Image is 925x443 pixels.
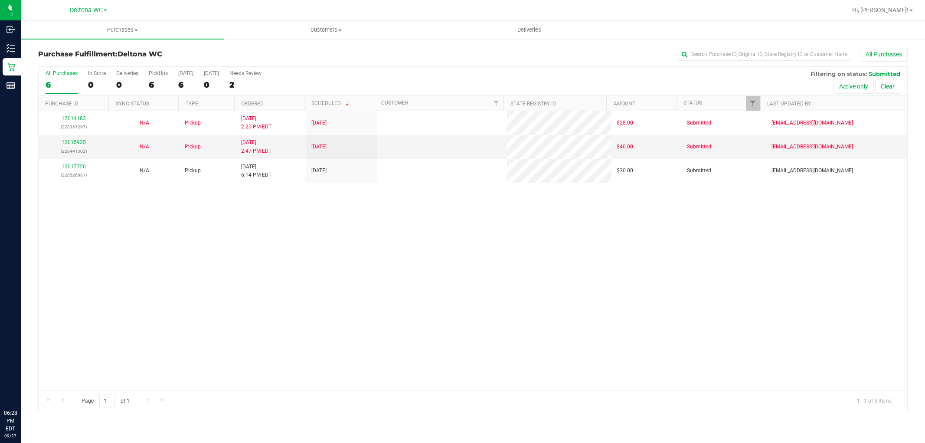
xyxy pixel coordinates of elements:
[116,80,138,90] div: 0
[771,143,853,151] span: [EMAIL_ADDRESS][DOMAIN_NAME]
[811,70,867,77] span: Filtering on status:
[185,119,201,127] span: Pickup
[62,139,86,145] a: 12015935
[38,50,328,58] h3: Purchase Fulfillment:
[687,143,711,151] span: Submitted
[506,26,553,34] span: Deliveries
[204,80,219,90] div: 0
[149,80,168,90] div: 6
[241,163,271,179] span: [DATE] 6:14 PM EDT
[311,143,327,151] span: [DATE]
[46,80,78,90] div: 6
[225,26,427,34] span: Customers
[510,101,556,107] a: State Registry ID
[21,21,224,39] a: Purchases
[149,70,168,76] div: PickUps
[614,101,635,107] a: Amount
[7,25,15,34] inline-svg: Inbound
[869,70,900,77] span: Submitted
[46,70,78,76] div: All Purchases
[381,100,408,106] a: Customer
[140,143,149,151] button: N/A
[26,372,36,383] iframe: Resource center unread badge
[7,62,15,71] inline-svg: Retail
[44,123,104,131] p: (328367297)
[687,167,711,175] span: Submitted
[7,44,15,53] inline-svg: Inventory
[311,100,351,106] a: Scheduled
[204,70,219,76] div: [DATE]
[140,120,149,126] span: Not Applicable
[428,21,631,39] a: Deliveries
[70,7,103,14] span: Deltona WC
[9,374,35,400] iframe: Resource center
[860,47,908,62] button: All Purchases
[678,48,851,61] input: Search Purchase ID, Original ID, State Registry ID or Customer Name...
[44,147,104,155] p: (328441502)
[875,79,900,94] button: Clear
[118,50,162,58] span: Deltona WC
[617,167,633,175] span: $30.00
[116,70,138,76] div: Deliveries
[229,70,261,76] div: Needs Review
[185,143,201,151] span: Pickup
[99,394,115,407] input: 1
[489,96,503,111] a: Filter
[140,167,149,175] button: N/A
[62,115,86,121] a: 12014183
[45,101,78,107] a: Purchase ID
[178,70,193,76] div: [DATE]
[140,119,149,127] button: N/A
[241,101,264,107] a: Ordered
[229,80,261,90] div: 2
[617,119,633,127] span: $28.00
[687,119,711,127] span: Submitted
[7,81,15,90] inline-svg: Reports
[241,115,271,131] span: [DATE] 2:20 PM EDT
[74,394,137,407] span: Page of 1
[767,101,811,107] a: Last Updated By
[771,167,853,175] span: [EMAIL_ADDRESS][DOMAIN_NAME]
[617,143,633,151] span: $40.00
[850,394,899,407] span: 1 - 3 of 3 items
[771,119,853,127] span: [EMAIL_ADDRESS][DOMAIN_NAME]
[88,70,106,76] div: In Store
[21,26,224,34] span: Purchases
[4,433,17,439] p: 09/27
[746,96,760,111] a: Filter
[833,79,874,94] button: Active only
[140,144,149,150] span: Not Applicable
[62,164,86,170] a: 12017720
[224,21,428,39] a: Customers
[311,167,327,175] span: [DATE]
[178,80,193,90] div: 6
[88,80,106,90] div: 0
[241,138,271,155] span: [DATE] 2:47 PM EDT
[44,171,104,179] p: (328526081)
[311,119,327,127] span: [DATE]
[140,167,149,174] span: Not Applicable
[4,409,17,433] p: 06:28 PM EDT
[185,167,201,175] span: Pickup
[116,101,149,107] a: Sync Status
[683,100,702,106] a: Status
[852,7,909,13] span: Hi, [PERSON_NAME]!
[186,101,198,107] a: Type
